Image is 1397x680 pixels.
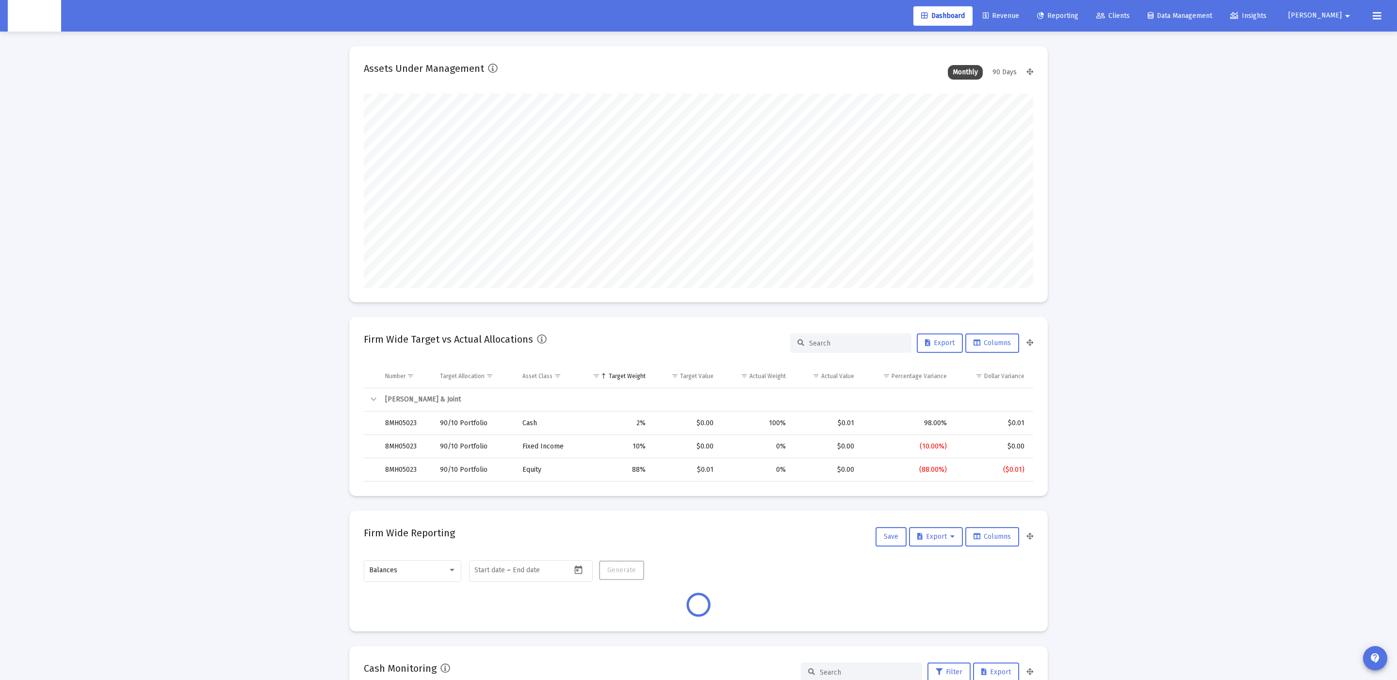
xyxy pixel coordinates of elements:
div: 90 Days [988,65,1022,80]
td: Collapse [364,388,378,412]
span: Export [925,339,955,347]
div: Target Weight [609,372,646,380]
span: Data Management [1148,12,1212,20]
div: 0% [727,442,786,451]
td: 8MH05023 [378,458,433,481]
div: Percentage Variance [892,372,947,380]
button: Columns [965,333,1019,353]
td: 90/10 Portfolio [433,412,516,435]
h2: Assets Under Management [364,61,484,76]
a: Revenue [975,6,1027,26]
span: Show filter options for column 'Asset Class' [554,372,561,380]
span: Columns [974,532,1011,541]
span: – [507,566,511,574]
div: 10% [586,442,645,451]
div: Monthly [948,65,983,80]
div: $0.00 [659,418,714,428]
div: 88% [586,465,645,475]
span: Filter [936,668,962,676]
mat-icon: arrow_drop_down [1342,6,1353,26]
div: (10.00%) [868,442,947,451]
div: (88.00%) [868,465,947,475]
div: Actual Weight [749,372,786,380]
div: $0.01 [799,418,854,428]
td: 90/10 Portfolio [433,435,516,458]
div: 98.00% [868,418,947,428]
button: Save [876,527,907,547]
span: [PERSON_NAME] [1288,12,1342,20]
img: Dashboard [15,6,54,26]
td: Column Asset Class [516,365,580,388]
span: Columns [974,339,1011,347]
div: Target Value [680,372,714,380]
td: Column Actual Weight [720,365,793,388]
span: Insights [1230,12,1267,20]
td: Fixed Income [516,435,580,458]
div: 0% [727,465,786,475]
td: Equity [516,458,580,481]
span: Show filter options for column 'Target Weight' [593,372,600,380]
div: Actual Value [821,372,854,380]
div: $0.00 [659,442,714,451]
div: Data grid [364,365,1033,481]
div: $0.00 [799,465,854,475]
div: ($0.01) [960,465,1024,475]
span: Show filter options for column 'Target Value' [671,372,679,380]
span: Dashboard [921,12,965,20]
input: Start date [474,566,505,574]
div: Target Allocation [440,372,485,380]
div: [PERSON_NAME] & Joint [385,395,1024,404]
td: 90/10 Portfolio [433,458,516,481]
button: [PERSON_NAME] [1277,6,1365,25]
span: Reporting [1037,12,1078,20]
div: Number [385,372,406,380]
button: Columns [965,527,1019,547]
td: Column Percentage Variance [861,365,954,388]
td: Cash [516,412,580,435]
span: Export [981,668,1011,676]
span: Export [917,532,955,541]
a: Clients [1088,6,1137,26]
mat-icon: contact_support [1369,652,1381,664]
td: Column Dollar Variance [954,365,1033,388]
input: End date [513,566,559,574]
span: Show filter options for column 'Number' [407,372,414,380]
h2: Firm Wide Reporting [364,525,455,541]
span: Generate [607,566,636,574]
td: 8MH05023 [378,435,433,458]
span: Show filter options for column 'Dollar Variance' [975,372,983,380]
td: Column Actual Value [793,365,861,388]
span: Clients [1096,12,1130,20]
span: Revenue [983,12,1019,20]
span: Show filter options for column 'Actual Value' [812,372,820,380]
a: Dashboard [913,6,973,26]
h2: Firm Wide Target vs Actual Allocations [364,332,533,347]
div: 100% [727,418,786,428]
span: Show filter options for column 'Actual Weight' [741,372,748,380]
a: Data Management [1140,6,1220,26]
div: 2% [586,418,645,428]
td: Column Number [378,365,433,388]
input: Search [809,339,904,348]
span: Save [884,532,898,541]
a: Insights [1222,6,1274,26]
div: Asset Class [522,372,552,380]
td: 8MH05023 [378,412,433,435]
span: Show filter options for column 'Percentage Variance' [883,372,890,380]
div: $0.01 [659,465,714,475]
td: Column Target Value [652,365,720,388]
a: Reporting [1029,6,1086,26]
input: Search [820,668,915,677]
button: Generate [599,561,644,580]
td: Column Target Allocation [433,365,516,388]
button: Export [917,333,963,353]
h2: Cash Monitoring [364,661,437,676]
span: Balances [369,566,397,574]
td: Column Target Weight [580,365,652,388]
div: $0.00 [799,442,854,451]
button: Export [909,527,963,547]
div: $0.00 [960,442,1024,451]
div: $0.01 [960,418,1024,428]
div: Dollar Variance [984,372,1024,380]
button: Open calendar [571,563,585,577]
